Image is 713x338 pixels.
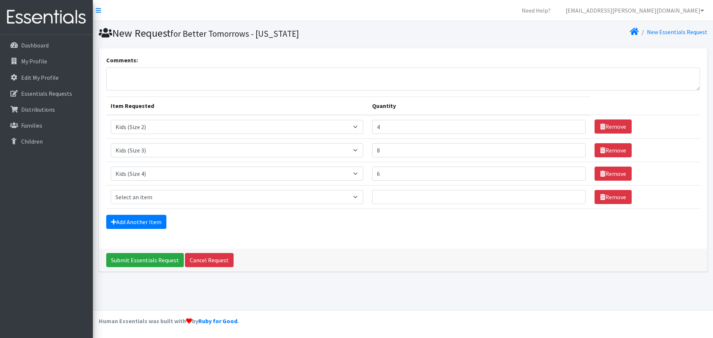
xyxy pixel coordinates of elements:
a: My Profile [3,54,90,69]
a: Need Help? [516,3,557,18]
strong: Human Essentials was built with by . [99,317,239,325]
p: Edit My Profile [21,74,59,81]
a: Families [3,118,90,133]
p: Dashboard [21,42,49,49]
a: Distributions [3,102,90,117]
input: Submit Essentials Request [106,253,184,267]
p: Children [21,138,43,145]
a: Ruby for Good [198,317,237,325]
a: Cancel Request [185,253,234,267]
p: Essentials Requests [21,90,72,97]
a: Remove [595,119,632,134]
small: for Better Tomorrows - [US_STATE] [170,28,299,39]
th: Quantity [368,96,590,115]
a: Add Another Item [106,215,166,229]
h1: New Request [99,27,400,40]
a: Remove [595,167,632,181]
a: Remove [595,143,632,157]
a: [EMAIL_ADDRESS][PERSON_NAME][DOMAIN_NAME] [560,3,710,18]
p: Distributions [21,106,55,113]
th: Item Requested [106,96,368,115]
a: Remove [595,190,632,204]
p: Families [21,122,42,129]
a: Dashboard [3,38,90,53]
a: New Essentials Request [647,28,707,36]
a: Edit My Profile [3,70,90,85]
a: Children [3,134,90,149]
img: HumanEssentials [3,5,90,30]
a: Essentials Requests [3,86,90,101]
p: My Profile [21,58,47,65]
label: Comments: [106,56,138,65]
